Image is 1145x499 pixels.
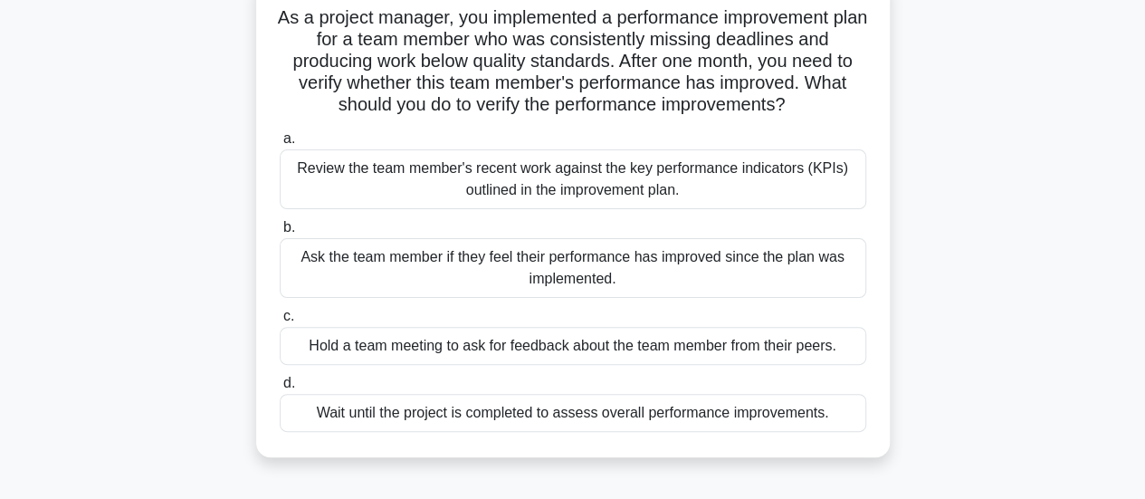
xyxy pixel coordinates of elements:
div: Ask the team member if they feel their performance has improved since the plan was implemented. [280,238,866,298]
span: d. [283,375,295,390]
span: c. [283,308,294,323]
div: Wait until the project is completed to assess overall performance improvements. [280,394,866,432]
span: b. [283,219,295,235]
h5: As a project manager, you implemented a performance improvement plan for a team member who was co... [278,6,868,117]
div: Hold a team meeting to ask for feedback about the team member from their peers. [280,327,866,365]
span: a. [283,130,295,146]
div: Review the team member's recent work against the key performance indicators (KPIs) outlined in th... [280,149,866,209]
